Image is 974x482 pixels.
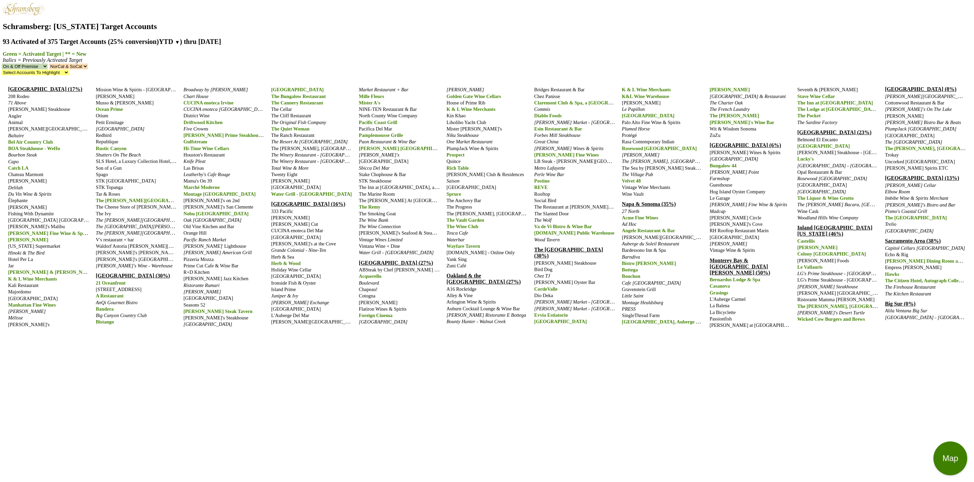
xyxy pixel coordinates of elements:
span: Le Garage [710,195,730,201]
span: [PERSON_NAME]'s Cove [710,221,763,227]
span: Velvet 48 [622,178,641,184]
a: Oakland & the [GEOGRAPHIC_DATA] (27%) [446,273,520,285]
span: The Cellar [271,106,292,112]
span: Liholiho Yacht Club [446,120,486,125]
h1: Schramsberg: [US_STATE] Target Accounts [3,22,971,31]
span: [PERSON_NAME] [710,241,747,246]
span: The [PERSON_NAME][GEOGRAPHIC_DATA] [96,217,190,223]
span: Great China [534,139,559,144]
span: Élephante [8,198,28,203]
span: Pacific Ranch Market [184,237,226,242]
span: Madcap [710,209,725,214]
a: The [GEOGRAPHIC_DATA] (30%) [534,247,603,259]
span: [PERSON_NAME] [96,94,134,99]
span: [GEOGRAPHIC_DATA] & Restaurant [710,94,786,99]
span: Sbicca Del Mar [359,165,390,171]
span: Waterbar [446,237,465,242]
span: Farmshop [710,176,729,181]
span: The Remy [359,204,380,210]
span: [PERSON_NAME] Dining Room and Bar [885,258,972,264]
span: [PERSON_NAME] Bistro Bar & Beats [885,120,961,125]
span: Uncorked [GEOGRAPHIC_DATA] [885,159,955,164]
span: Shutters On The Beach [96,152,141,158]
span: The Winery Restaurant - [GEOGRAPHIC_DATA] [271,152,369,158]
span: [GEOGRAPHIC_DATA] [96,126,144,131]
span: Niku Steakhouse [446,132,479,138]
span: CUCINA enoteca Del Mar [271,228,323,233]
span: 71 Above [8,100,26,105]
span: 208 Rodeo [8,94,29,99]
span: Fishing With Dynamite [8,211,54,216]
span: [PERSON_NAME] Point [710,169,759,175]
span: [PERSON_NAME] [446,87,484,92]
span: [PERSON_NAME] Wines & Spirits [710,150,781,155]
span: The Inn at [GEOGRAPHIC_DATA], a Tribute [GEOGRAPHIC_DATA] [359,184,501,190]
span: Las Brisas [184,165,204,171]
a: Inland [GEOGRAPHIC_DATA][US_STATE] (46%) [797,225,872,237]
span: The [PERSON_NAME] [710,113,759,118]
a: [GEOGRAPHIC_DATA] (23%) [797,129,871,135]
span: Orange Hill [184,230,207,236]
span: The Smoking Goat [359,211,396,216]
a: Sacramento Area (38%) [885,238,941,244]
span: [PERSON_NAME] Cut [271,221,318,227]
span: Rich Table [446,165,469,171]
span: Angler [8,113,22,119]
span: Total Wine & More [271,165,308,171]
span: Wood Tavern [534,237,560,242]
span: [PERSON_NAME] Spirits ETC [885,165,948,171]
span: The Sardine Factory [797,120,837,125]
span: The Wine Club [446,224,478,229]
span: RH Rooftop Restaurant Marin [710,228,769,233]
span: [PERSON_NAME] Circle [710,215,761,220]
span: Five Crowns [184,126,208,131]
span: Quince [446,159,461,164]
span: [PERSON_NAME]'s at the Cove [271,241,336,246]
span: [PERSON_NAME] Prime Steakhouse & Wine Bar [184,132,289,138]
span: The Pocket [797,113,820,118]
span: Woodland Hills Wine Company [797,215,858,220]
span: [PERSON_NAME]'s on 2nd [184,198,240,203]
span: [PERSON_NAME] Steakhouse - [GEOGRAPHIC_DATA] [797,149,913,155]
span: Rooftop [534,191,550,197]
span: [DOMAIN_NAME] - Online Only [446,250,515,255]
span: Vintage Wines Limited [359,237,402,242]
a: [GEOGRAPHIC_DATA] (27%) [359,260,433,266]
span: Wit & Wisdom Sonoma [710,126,756,131]
span: Perle Wine Bar [534,172,564,177]
span: Lucky's [797,156,814,162]
span: [PERSON_NAME][GEOGRAPHIC_DATA] [8,126,96,131]
span: Ad Hoc [622,221,637,227]
span: Petit Ermitage [96,120,124,125]
span: Bel Air Country Club [8,139,53,145]
span: Wine Vault [622,191,644,197]
span: CUCINA enoteca [GEOGRAPHIC_DATA] [184,106,268,112]
span: Otium [96,113,108,118]
span: Wayfare Tavern [446,243,480,249]
span: [GEOGRAPHIC_DATA] [271,185,321,190]
span: Pizzeria Mozza [184,257,214,262]
span: [PERSON_NAME] American Grill [184,250,252,255]
span: Tosca Cafe [446,230,468,236]
span: The Ranch Restaurant [271,132,315,138]
span: Social Bird [534,198,556,203]
span: The French Laundry [710,106,750,112]
span: The [PERSON_NAME], [GEOGRAPHIC_DATA] [622,158,719,164]
span: [PERSON_NAME] Fine Wine & Spirits [8,230,91,236]
span: [PERSON_NAME] Wines & Spirits [534,146,604,151]
span: Animal [8,120,23,125]
span: The Anchovy Bar [446,198,481,203]
span: 333 Pacific [271,209,293,214]
span: [GEOGRAPHIC_DATA] [GEOGRAPHIC_DATA] at [PERSON_NAME][GEOGRAPHIC_DATA] - [GEOGRAPHIC_DATA] [8,217,256,223]
span: The [GEOGRAPHIC_DATA] [885,215,947,220]
span: [PERSON_NAME]'s Malibu [8,224,65,229]
span: Rosewood [GEOGRAPHIC_DATA] [622,146,697,151]
span: Mister A's [359,100,380,105]
span: Hi-Time Wine Cellars [184,146,229,151]
span: Spruce [446,191,461,197]
span: The Quiet Woman [271,126,309,131]
span: Hinoki & The Bird [8,250,45,256]
span: SLS Hotel, a Luxury Collection Hotel, [PERSON_NAME][GEOGRAPHIC_DATA] [96,158,260,164]
span: The Liquor & Wine Grotto [797,195,854,201]
span: ▼ [175,40,180,45]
